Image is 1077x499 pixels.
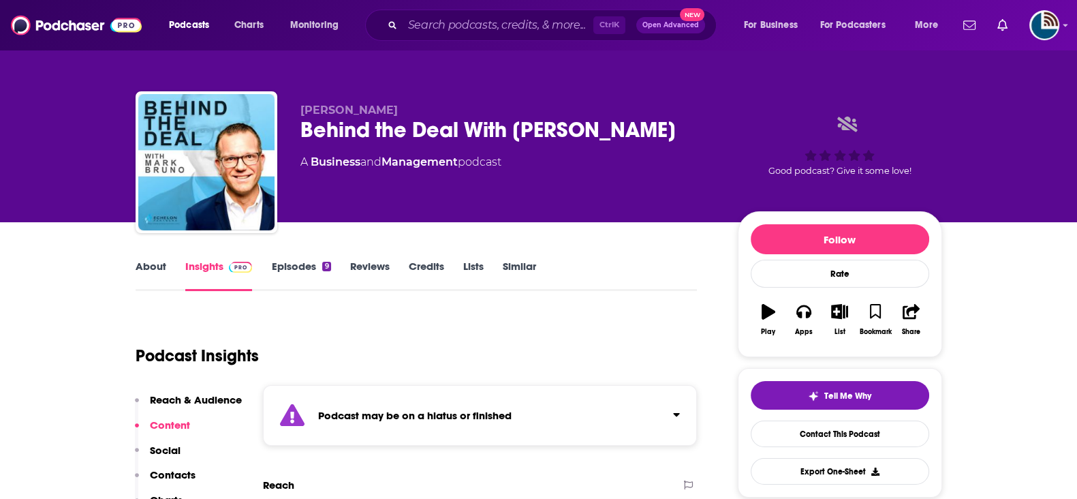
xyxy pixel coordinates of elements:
button: Follow [751,224,929,254]
button: open menu [905,14,955,36]
section: Click to expand status details [263,385,698,446]
a: Show notifications dropdown [958,14,981,37]
div: A podcast [300,154,501,170]
span: Logged in as tdunyak [1029,10,1059,40]
a: Contact This Podcast [751,421,929,447]
span: New [680,8,704,21]
p: Reach & Audience [150,393,242,406]
h1: Podcast Insights [136,346,259,366]
span: Good podcast? Give it some love! [768,166,911,176]
div: Play [761,328,775,336]
a: Credits [409,260,444,291]
a: Management [381,155,458,168]
div: Good podcast? Give it some love! [738,104,942,188]
img: User Profile [1029,10,1059,40]
span: Tell Me Why [824,391,871,402]
span: Ctrl K [593,16,625,34]
button: open menu [811,14,905,36]
img: Podchaser - Follow, Share and Rate Podcasts [11,12,142,38]
div: Search podcasts, credits, & more... [378,10,730,41]
a: Similar [503,260,536,291]
div: Share [902,328,920,336]
a: Lists [463,260,484,291]
button: open menu [159,14,227,36]
a: Show notifications dropdown [992,14,1013,37]
input: Search podcasts, credits, & more... [403,14,593,36]
button: tell me why sparkleTell Me Why [751,381,929,410]
span: For Business [744,16,798,35]
button: Apps [786,295,822,344]
div: 9 [322,262,330,271]
span: Podcasts [169,16,209,35]
button: Show profile menu [1029,10,1059,40]
img: Podchaser Pro [229,262,253,273]
span: For Podcasters [820,16,886,35]
button: Share [893,295,928,344]
button: Reach & Audience [135,393,242,419]
div: List [834,328,845,336]
button: Open AdvancedNew [636,17,705,33]
div: Rate [751,260,929,288]
span: [PERSON_NAME] [300,104,398,117]
span: More [915,16,938,35]
img: tell me why sparkle [808,391,819,402]
a: Episodes9 [271,260,330,291]
button: Contacts [135,468,196,494]
p: Social [150,444,181,457]
img: Behind the Deal With Mark Bruno [138,94,275,230]
a: Reviews [350,260,390,291]
p: Contacts [150,468,196,481]
div: Bookmark [859,328,891,336]
button: Play [751,295,786,344]
button: List [822,295,857,344]
button: Export One-Sheet [751,458,929,485]
span: Monitoring [290,16,339,35]
span: Charts [234,16,264,35]
button: Bookmark [858,295,893,344]
button: Social [135,444,181,469]
button: open menu [281,14,356,36]
a: About [136,260,166,291]
button: open menu [734,14,815,36]
a: InsightsPodchaser Pro [185,260,253,291]
a: Charts [225,14,272,36]
button: Content [135,419,190,444]
a: Business [311,155,360,168]
span: and [360,155,381,168]
div: Apps [795,328,813,336]
p: Content [150,419,190,432]
span: Open Advanced [642,22,699,29]
strong: Podcast may be on a hiatus or finished [318,409,512,422]
h2: Reach [263,479,294,492]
